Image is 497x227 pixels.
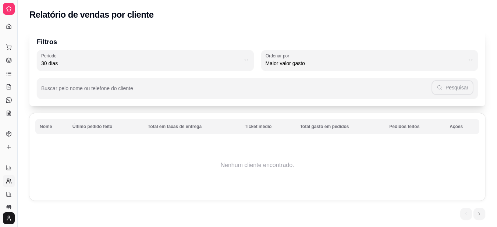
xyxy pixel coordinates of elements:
[457,204,489,223] nav: pagination navigation
[240,119,295,134] th: Ticket médio
[29,9,154,21] h2: Relatório de vendas por cliente
[41,53,59,59] label: Período
[385,119,445,134] th: Pedidos feitos
[37,37,478,47] p: Filtros
[261,50,478,71] button: Ordenar porMaior valor gasto
[41,88,432,95] input: Buscar pelo nome ou telefone do cliente
[445,119,479,134] th: Ações
[295,119,385,134] th: Total gasto em pedidos
[143,119,241,134] th: Total em taxas de entrega
[41,60,241,67] span: 30 dias
[37,50,254,71] button: Período30 dias
[68,119,143,134] th: Último pedido feito
[473,208,485,220] li: next page button
[266,60,465,67] span: Maior valor gasto
[35,136,479,195] td: Nenhum cliente encontrado.
[266,53,292,59] label: Ordenar por
[35,119,68,134] th: Nome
